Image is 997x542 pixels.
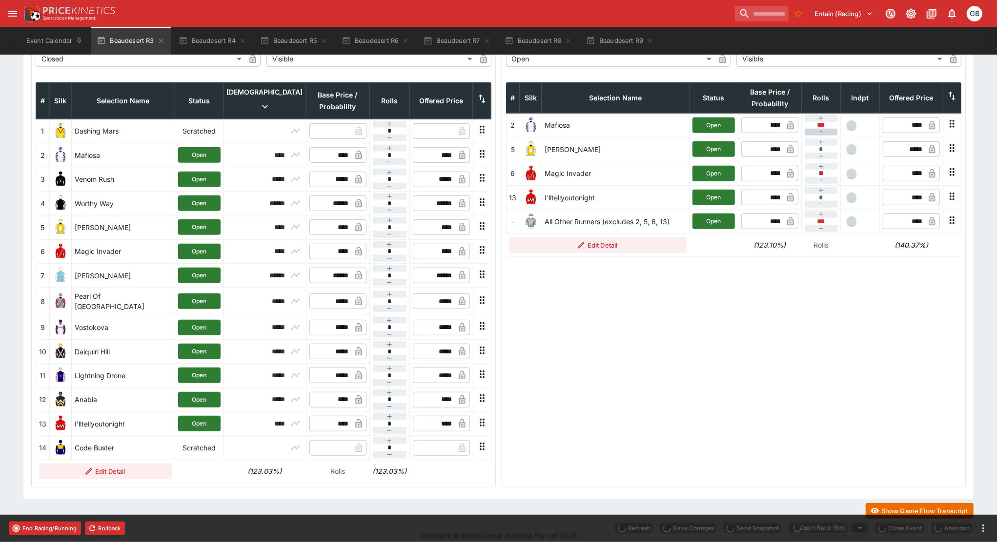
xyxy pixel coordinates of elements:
td: Pearl Of [GEOGRAPHIC_DATA] [72,288,175,315]
img: runner 5 [523,141,539,157]
td: All Other Runners (excludes 2, 5, 6, 13) [542,210,690,233]
button: Open [692,141,735,157]
button: Beaudesert R5 [254,27,334,55]
th: Status [175,82,224,119]
span: Mark an event as closed and abandoned. [930,523,974,532]
td: Dashing Mars [72,119,175,143]
button: Edit Detail [39,464,172,479]
img: runner 2 [53,147,68,163]
img: blank-silk.png [523,213,539,229]
td: 1 [36,119,50,143]
button: Open [178,368,221,383]
img: runner 12 [53,392,68,407]
img: runner 5 [53,219,68,235]
td: [PERSON_NAME] [542,137,690,161]
button: Open [692,117,735,133]
td: 10 [36,339,50,363]
button: Open [178,147,221,163]
button: Beaudesert R3 [91,27,170,55]
button: open drawer [4,5,21,22]
td: Code Buster [72,436,175,460]
th: Selection Name [72,82,175,119]
button: more [977,523,989,534]
th: Rolls [802,82,841,113]
h6: (123.03%) [226,466,303,476]
td: I'lltellyoutonight [542,185,690,209]
td: - [506,210,520,233]
h6: (140.37%) [883,240,940,250]
td: Mafiosa [542,113,690,137]
td: 2 [506,113,520,137]
th: Status [690,82,738,113]
img: runner 4 [53,195,68,211]
div: Gary Brigginshaw [967,6,982,21]
th: Base Price / Probability [306,82,369,119]
td: Venom Rush [72,167,175,191]
button: Gary Brigginshaw [964,3,985,24]
div: Closed [36,51,245,67]
th: Offered Price [880,82,943,113]
img: runner 14 [53,440,68,456]
img: runner 10 [53,344,68,359]
td: 8 [36,288,50,315]
img: runner 9 [53,320,68,335]
img: runner 13 [53,416,68,431]
button: Open [692,190,735,205]
button: Event Calendar [20,27,89,55]
img: runner 13 [523,190,539,205]
button: Show Game Flow Transcript [866,503,974,519]
button: Open [178,320,221,335]
img: runner 1 [53,123,68,139]
th: # [506,82,520,113]
button: Beaudesert R7 [417,27,496,55]
button: Open [692,166,735,181]
td: 6 [506,161,520,185]
h6: (123.03%) [372,466,407,476]
button: Notifications [943,5,961,22]
img: runner 6 [53,244,68,259]
div: Visible [736,51,946,67]
img: PriceKinetics Logo [21,4,41,23]
td: Daiquiri Hill [72,339,175,363]
th: Offered Price [409,82,473,119]
td: 9 [36,315,50,339]
img: runner 6 [523,166,539,181]
td: Anabia [72,387,175,411]
button: Open [178,195,221,211]
td: 7 [36,264,50,288]
img: runner 7 [53,268,68,283]
td: Magic Invader [542,161,690,185]
td: 6 [36,239,50,263]
th: [DEMOGRAPHIC_DATA] [224,82,306,119]
button: Connected to PK [882,5,899,22]
td: Vostokova [72,315,175,339]
th: Silk [520,82,542,113]
td: 12 [36,387,50,411]
td: 13 [36,411,50,435]
td: 13 [506,185,520,209]
button: End Racing/Running [9,522,81,535]
td: 5 [36,215,50,239]
div: Visible [266,51,476,67]
img: runner 8 [53,293,68,309]
td: I'lltellyoutonight [72,411,175,435]
button: Beaudesert R6 [336,27,415,55]
p: Scratched [178,443,221,453]
button: Beaudesert R4 [173,27,252,55]
button: Open [178,344,221,359]
button: Edit Detail [509,237,687,253]
button: Beaudesert R8 [499,27,578,55]
button: Open [178,416,221,431]
button: Open [178,392,221,407]
td: 5 [506,137,520,161]
button: Open [692,213,735,229]
img: Sportsbook Management [43,16,96,20]
td: Lightning Drone [72,364,175,387]
td: Worthy Way [72,191,175,215]
button: Select Tenant [809,6,879,21]
th: Rolls [369,82,409,119]
p: Rolls [309,466,366,476]
td: [PERSON_NAME] [72,215,175,239]
button: Beaudesert R9 [580,27,660,55]
img: runner 3 [53,172,68,187]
